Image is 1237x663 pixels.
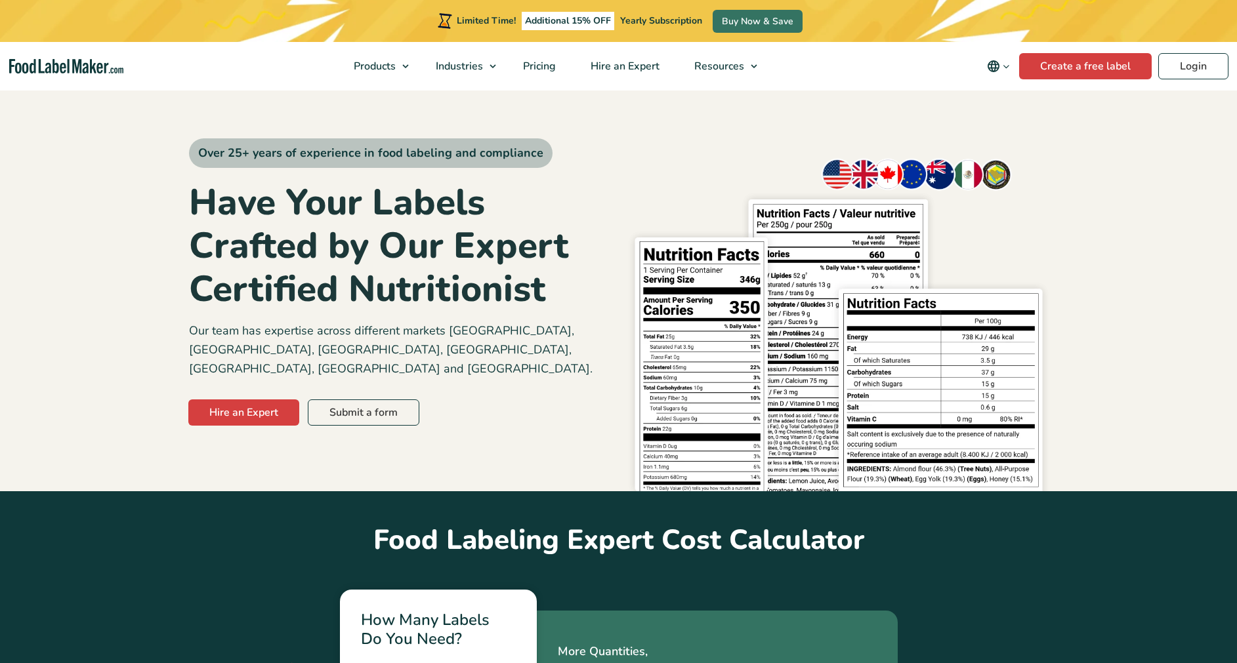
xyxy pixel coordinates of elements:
[419,42,503,90] a: Industries
[1158,53,1228,79] a: Login
[677,42,764,90] a: Resources
[337,42,415,90] a: Products
[519,59,557,73] span: Pricing
[189,491,1049,559] h2: Food Labeling Expert Cost Calculator
[432,59,484,73] span: Industries
[308,399,419,426] a: Submit a form
[690,59,745,73] span: Resources
[457,14,516,27] span: Limited Time!
[189,321,609,378] p: Our team has expertise across different markets [GEOGRAPHIC_DATA], [GEOGRAPHIC_DATA], [GEOGRAPHIC...
[350,59,397,73] span: Products
[9,59,123,74] a: Food Label Maker homepage
[978,53,1019,79] button: Change language
[1019,53,1152,79] a: Create a free label
[587,59,661,73] span: Hire an Expert
[188,399,299,426] a: Hire an Expert
[713,10,803,33] a: Buy Now & Save
[522,12,614,30] span: Additional 15% OFF
[620,14,702,27] span: Yearly Subscription
[189,181,609,311] h1: Have Your Labels Crafted by Our Expert Certified Nutritionist
[189,138,553,168] span: Over 25+ years of experience in food labeling and compliance
[361,611,516,649] h3: How Many Labels Do You Need?
[574,42,674,90] a: Hire an Expert
[506,42,570,90] a: Pricing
